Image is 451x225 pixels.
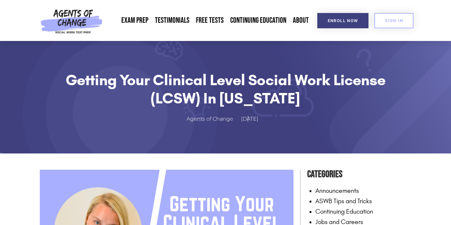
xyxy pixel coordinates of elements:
a: About [290,13,312,28]
a: SIGN IN [374,13,413,28]
a: ASWB Tips and Tricks [315,197,372,205]
a: Continuing Education [227,13,290,28]
a: Continuing Education [315,207,373,215]
a: Announcements [315,187,359,194]
span: SIGN IN [385,19,403,23]
span: Enroll Now [328,19,358,23]
a: Testimonials [152,13,193,28]
a: Free Tests [193,13,227,28]
span: Agents of Change [187,114,233,124]
a: Agents of Change [187,114,240,124]
time: [DATE] [241,116,258,122]
a: Exam Prep [118,13,152,28]
h1: Getting Your Clinical Level Social Work License (LCSW) in [US_STATE] [56,71,395,108]
a: [DATE] [241,114,265,124]
nav: Menu [105,13,312,28]
h4: Categories [307,166,412,182]
a: Enroll Now [317,13,368,28]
